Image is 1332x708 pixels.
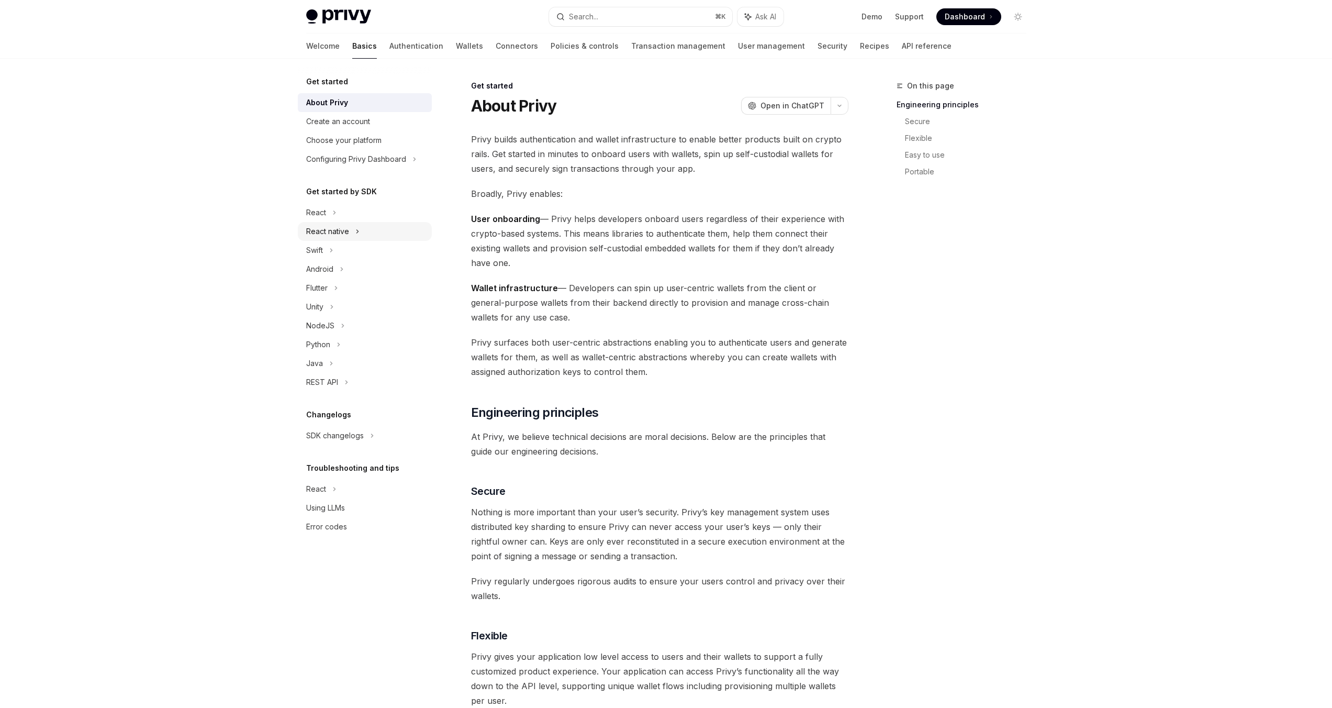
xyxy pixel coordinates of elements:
[306,153,406,165] div: Configuring Privy Dashboard
[306,357,323,370] div: Java
[471,574,848,603] span: Privy regularly undergoes rigorous audits to ensure your users control and privacy over their wal...
[298,499,432,517] a: Using LLMs
[306,9,371,24] img: light logo
[306,483,326,495] div: React
[907,80,954,92] span: On this page
[471,628,508,643] span: Flexible
[471,335,848,379] span: Privy surfaces both user-centric abstractions enabling you to authenticate users and generate wal...
[306,263,333,275] div: Android
[895,12,924,22] a: Support
[551,34,619,59] a: Policies & controls
[306,96,348,109] div: About Privy
[306,134,382,147] div: Choose your platform
[1010,8,1026,25] button: Toggle dark mode
[456,34,483,59] a: Wallets
[471,649,848,708] span: Privy gives your application low level access to users and their wallets to support a fully custo...
[306,34,340,59] a: Welcome
[306,376,338,389] div: REST API
[496,34,538,59] a: Connectors
[298,112,432,131] a: Create an account
[298,517,432,536] a: Error codes
[945,12,985,22] span: Dashboard
[306,244,323,257] div: Swift
[905,147,1035,163] a: Easy to use
[569,10,598,23] div: Search...
[298,93,432,112] a: About Privy
[471,96,557,115] h1: About Privy
[352,34,377,59] a: Basics
[298,131,432,150] a: Choose your platform
[306,408,351,421] h5: Changelogs
[471,186,848,201] span: Broadly, Privy enables:
[549,7,732,26] button: Search...⌘K
[306,462,399,474] h5: Troubleshooting and tips
[738,34,805,59] a: User management
[389,34,443,59] a: Authentication
[737,7,783,26] button: Ask AI
[306,502,345,514] div: Using LLMs
[471,505,848,563] span: Nothing is more important than your user’s security. Privy’s key management system uses distribut...
[471,81,848,91] div: Get started
[471,283,558,293] strong: Wallet infrastructure
[306,225,349,238] div: React native
[306,75,348,88] h5: Get started
[755,12,776,22] span: Ask AI
[471,132,848,176] span: Privy builds authentication and wallet infrastructure to enable better products built on crypto r...
[471,281,848,325] span: — Developers can spin up user-centric wallets from the client or general-purpose wallets from the...
[897,96,1035,113] a: Engineering principles
[905,113,1035,130] a: Secure
[631,34,725,59] a: Transaction management
[860,34,889,59] a: Recipes
[818,34,847,59] a: Security
[306,429,364,442] div: SDK changelogs
[471,484,506,499] span: Secure
[936,8,1001,25] a: Dashboard
[905,130,1035,147] a: Flexible
[760,101,824,111] span: Open in ChatGPT
[905,163,1035,180] a: Portable
[861,12,882,22] a: Demo
[306,338,330,351] div: Python
[306,206,326,219] div: React
[471,404,599,421] span: Engineering principles
[471,214,540,224] strong: User onboarding
[306,319,334,332] div: NodeJS
[741,97,831,115] button: Open in ChatGPT
[306,282,328,294] div: Flutter
[306,521,347,533] div: Error codes
[471,212,848,270] span: — Privy helps developers onboard users regardless of their experience with crypto-based systems. ...
[306,185,377,198] h5: Get started by SDK
[471,429,848,459] span: At Privy, we believe technical decisions are moral decisions. Below are the principles that guide...
[306,301,323,313] div: Unity
[902,34,952,59] a: API reference
[306,115,370,128] div: Create an account
[715,13,726,21] span: ⌘ K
